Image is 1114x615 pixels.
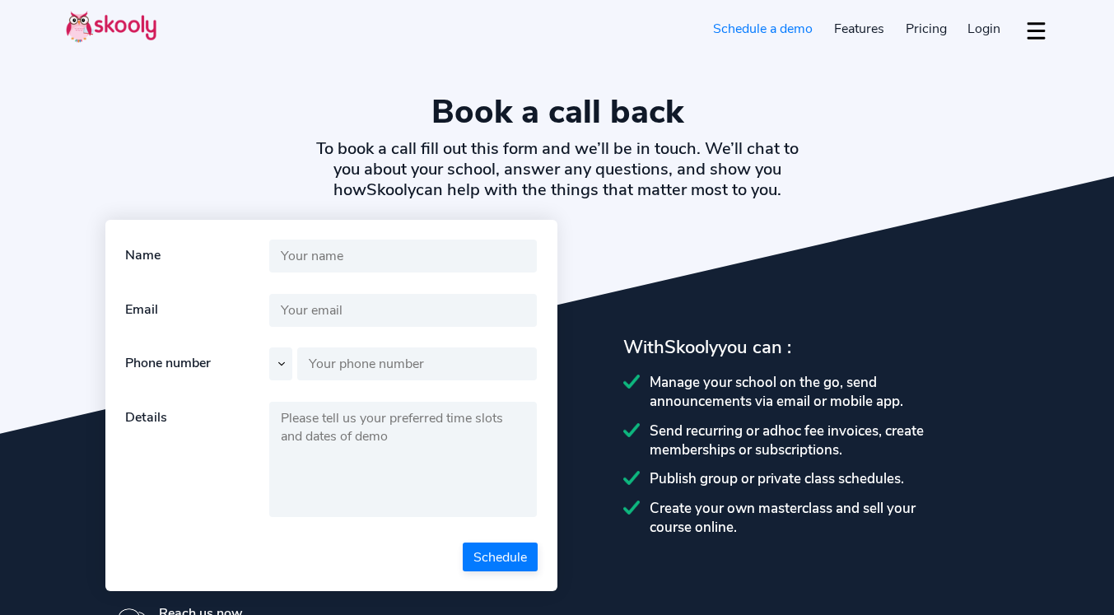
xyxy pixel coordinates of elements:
[463,543,538,571] button: Schedule
[957,16,1011,42] a: Login
[895,16,958,42] a: Pricing
[366,179,416,201] span: Skooly
[125,240,269,273] div: Name
[66,92,1048,132] h1: Book a call back
[125,347,269,380] div: Phone number
[623,373,1009,411] div: Manage your school on the go, send announcements via email or mobile app.
[125,294,269,327] div: Email
[823,16,895,42] a: Features
[125,402,269,522] div: Details
[906,20,947,38] span: Pricing
[703,16,824,42] a: Schedule a demo
[664,335,718,360] span: Skooly
[623,469,1009,488] div: Publish group or private class schedules.
[269,240,537,273] input: Your name
[269,294,537,327] input: Your email
[967,20,1000,38] span: Login
[1024,12,1048,49] button: dropdown menu
[623,335,1009,360] div: With you can :
[311,138,803,200] h2: To book a call fill out this form and we’ll be in touch. We’ll chat to you about your school, ans...
[297,347,537,380] input: Your phone number
[623,422,1009,459] div: Send recurring or adhoc fee invoices, create memberships or subscriptions.
[66,11,156,43] img: Skooly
